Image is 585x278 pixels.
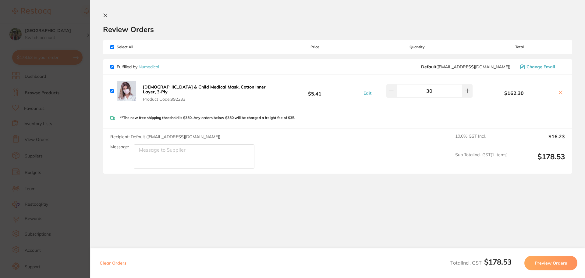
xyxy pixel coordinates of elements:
[455,152,508,169] span: Sub Total Incl. GST ( 1 Items)
[120,116,295,120] p: **The new free shipping threshold is $350. Any orders below $350 will be charged a freight fee of...
[98,256,128,270] button: Clear Orders
[269,45,360,49] span: Price
[455,134,508,147] span: 10.0 % GST Incl.
[139,64,159,70] a: Numedical
[450,260,512,266] span: Total Incl. GST
[421,64,510,69] span: orders@numedical.com.au
[143,84,266,95] b: [DEMOGRAPHIC_DATA] & Child Medical Mask, Cotton Inner Layer, 3-Ply
[512,152,565,169] output: $178.53
[526,64,555,69] span: Change Email
[110,134,220,139] span: Recipient: Default ( [EMAIL_ADDRESS][DOMAIN_NAME] )
[269,85,360,96] b: $5.41
[143,97,268,102] span: Product Code: 992233
[117,81,136,101] img: NG5nbGtzcQ
[524,256,577,270] button: Preview Orders
[360,45,474,49] span: Quantity
[362,90,373,96] button: Edit
[474,90,554,96] b: $162.30
[484,257,512,266] b: $178.53
[117,64,159,69] p: Fulfilled by
[110,45,171,49] span: Select All
[474,45,565,49] span: Total
[518,64,565,70] button: Change Email
[512,134,565,147] output: $16.23
[103,25,572,34] h2: Review Orders
[141,84,269,102] button: [DEMOGRAPHIC_DATA] & Child Medical Mask, Cotton Inner Layer, 3-Ply Product Code:992233
[110,144,129,150] label: Message:
[421,64,436,70] b: Default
